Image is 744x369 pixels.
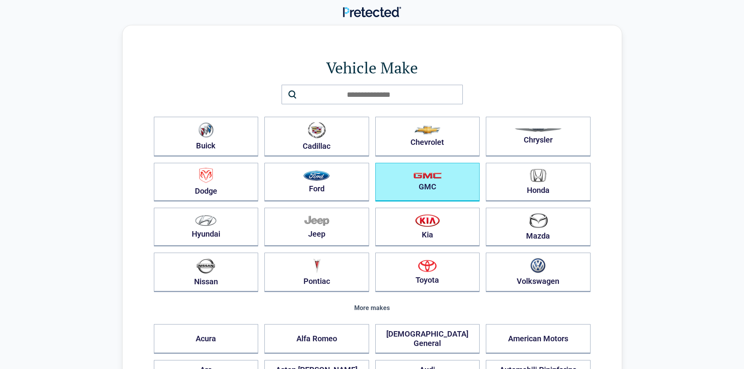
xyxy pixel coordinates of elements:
div: More makes [154,305,591,312]
button: Jeep [264,208,369,246]
button: Chevrolet [375,117,480,157]
button: Pontiac [264,253,369,292]
button: Chrysler [486,117,591,157]
button: Mazda [486,208,591,246]
button: Dodge [154,163,259,201]
button: American Motors [486,324,591,354]
h1: Vehicle Make [154,57,591,78]
button: Alfa Romeo [264,324,369,354]
button: Volkswagen [486,253,591,292]
button: Honda [486,163,591,201]
button: [DEMOGRAPHIC_DATA] General [375,324,480,354]
button: Hyundai [154,208,259,246]
button: Cadillac [264,117,369,157]
button: Ford [264,163,369,201]
button: GMC [375,163,480,201]
button: Toyota [375,253,480,292]
button: Acura [154,324,259,354]
button: Buick [154,117,259,157]
button: Nissan [154,253,259,292]
button: Kia [375,208,480,246]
